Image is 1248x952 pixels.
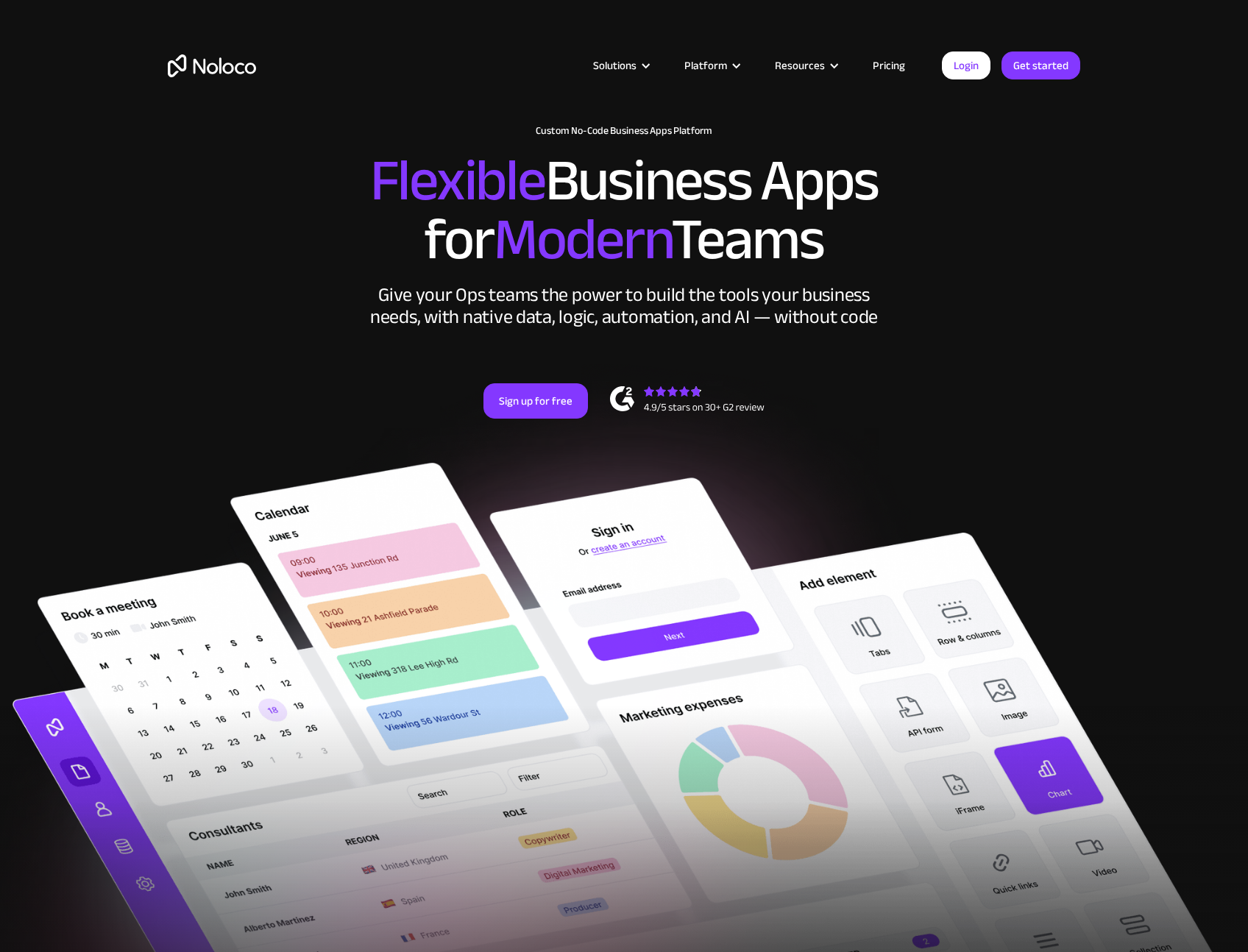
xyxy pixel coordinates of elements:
a: Login [942,51,990,79]
a: Get started [1001,51,1080,79]
div: Platform [666,56,756,75]
span: Modern [494,185,671,294]
div: Give your Ops teams the power to build the tools your business needs, with native data, logic, au... [366,284,882,328]
div: Solutions [593,56,637,75]
div: Solutions [575,56,666,75]
a: Sign up for free [483,383,588,419]
span: Flexible [370,126,545,235]
a: home [168,54,256,77]
div: Resources [756,56,854,75]
a: Pricing [854,56,923,75]
div: Platform [684,56,727,75]
div: Resources [775,56,825,75]
h2: Business Apps for Teams [168,152,1080,269]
